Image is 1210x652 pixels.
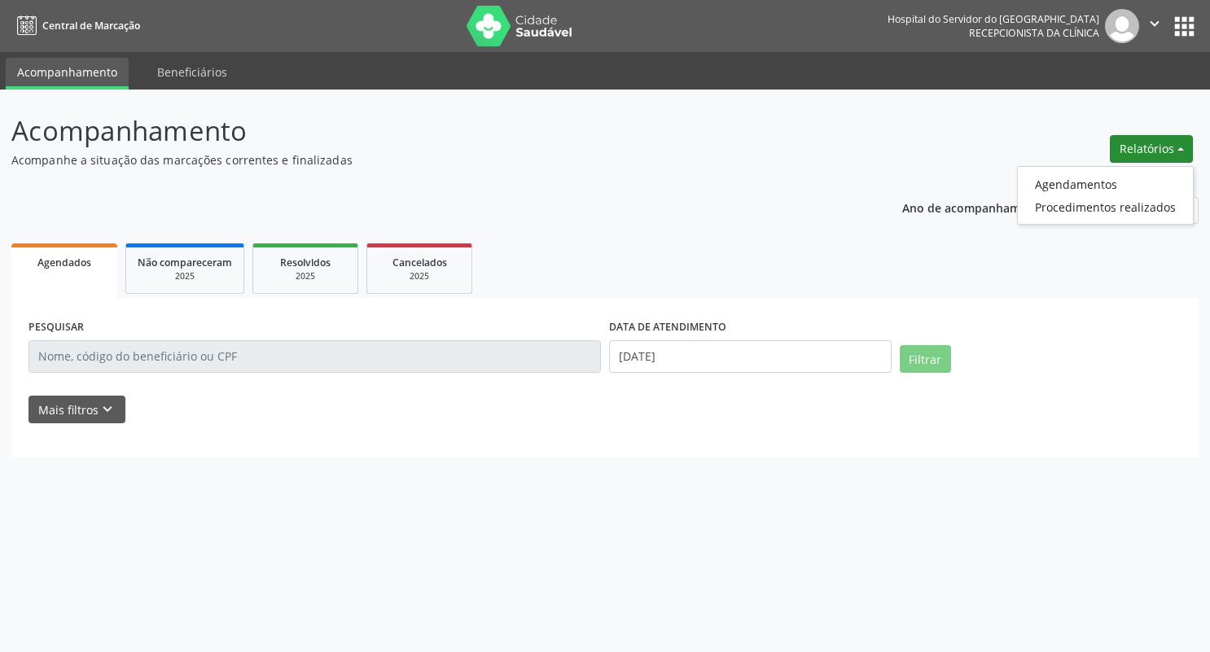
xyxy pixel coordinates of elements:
[1170,12,1199,41] button: apps
[11,111,843,151] p: Acompanhamento
[138,256,232,269] span: Não compareceram
[42,19,140,33] span: Central de Marcação
[138,270,232,282] div: 2025
[280,256,331,269] span: Resolvidos
[902,197,1046,217] p: Ano de acompanhamento
[969,26,1099,40] span: Recepcionista da clínica
[28,315,84,340] label: PESQUISAR
[6,58,129,90] a: Acompanhamento
[99,400,116,418] i: keyboard_arrow_down
[609,340,892,373] input: Selecione um intervalo
[1018,173,1193,195] a: Agendamentos
[11,12,140,39] a: Central de Marcação
[1139,9,1170,43] button: 
[1018,195,1193,218] a: Procedimentos realizados
[265,270,346,282] div: 2025
[888,12,1099,26] div: Hospital do Servidor do [GEOGRAPHIC_DATA]
[1105,9,1139,43] img: img
[900,345,951,373] button: Filtrar
[1146,15,1164,33] i: 
[28,396,125,424] button: Mais filtroskeyboard_arrow_down
[1110,135,1193,163] button: Relatórios
[392,256,447,269] span: Cancelados
[609,315,726,340] label: DATA DE ATENDIMENTO
[11,151,843,168] p: Acompanhe a situação das marcações correntes e finalizadas
[146,58,239,86] a: Beneficiários
[37,256,91,269] span: Agendados
[28,340,601,373] input: Nome, código do beneficiário ou CPF
[1017,166,1194,225] ul: Relatórios
[379,270,460,282] div: 2025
